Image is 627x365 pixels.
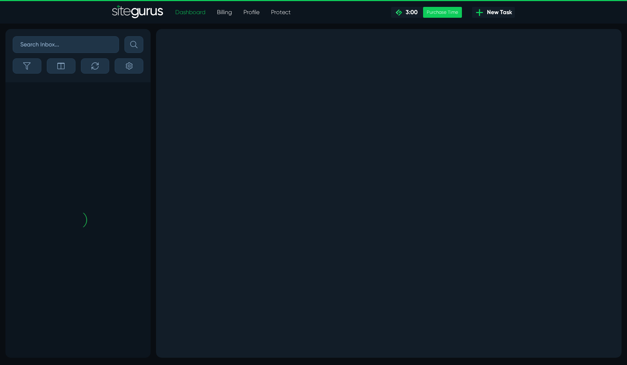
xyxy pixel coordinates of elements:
[391,7,462,18] a: 3:00 Purchase Time
[112,5,164,20] img: Sitegurus Logo
[403,9,418,16] span: 3:00
[472,7,515,18] a: New Task
[13,36,119,53] input: Search Inbox...
[484,8,512,17] span: New Task
[265,5,296,20] a: Protect
[423,7,462,18] div: Purchase Time
[112,5,164,20] a: SiteGurus
[211,5,238,20] a: Billing
[238,5,265,20] a: Profile
[169,5,211,20] a: Dashboard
